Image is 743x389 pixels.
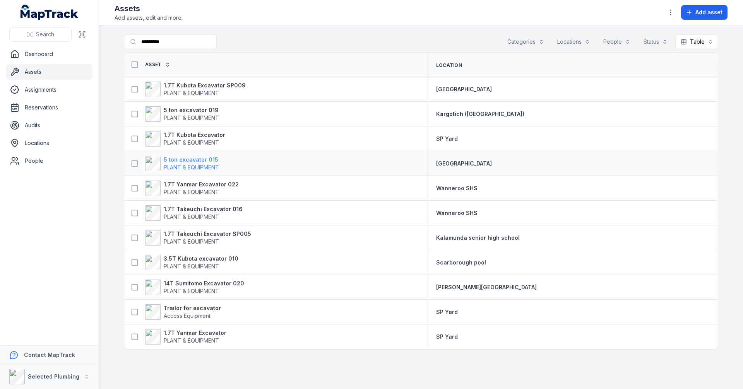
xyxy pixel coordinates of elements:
[36,31,54,38] span: Search
[145,181,239,196] a: 1.7T Yanmar Excavator 022PLANT & EQUIPMENT
[6,135,92,151] a: Locations
[28,373,79,380] strong: Selected Plumbing
[6,118,92,133] a: Audits
[164,181,239,188] strong: 1.7T Yanmar Excavator 022
[145,106,219,122] a: 5 ton excavator 019PLANT & EQUIPMENT
[164,255,238,263] strong: 3.5T Kubota excavator 010
[145,255,238,270] a: 3.5T Kubota excavator 010PLANT & EQUIPMENT
[145,82,246,97] a: 1.7T Kubota Excavator SP009PLANT & EQUIPMENT
[436,111,524,117] span: Kargotich ([GEOGRAPHIC_DATA])
[164,205,243,213] strong: 1.7T Takeuchi Excavator 016
[164,131,225,139] strong: 1.7T Kubota Excavator
[145,329,226,345] a: 1.7T Yanmar ExcavatorPLANT & EQUIPMENT
[145,61,162,68] span: Asset
[436,135,458,142] span: SP Yard
[436,259,486,266] a: Scarborough pool
[695,9,722,16] span: Add asset
[436,184,478,192] a: Wanneroo SHS
[115,3,183,14] h2: Assets
[145,131,225,147] a: 1.7T Kubota ExcavatorPLANT & EQUIPMENT
[164,312,211,319] span: Access Equipment
[436,160,492,167] a: [GEOGRAPHIC_DATA]
[436,283,537,291] a: [PERSON_NAME][GEOGRAPHIC_DATA]
[164,288,219,294] span: PLANT & EQUIPMENT
[164,106,219,114] strong: 5 ton excavator 019
[145,156,219,171] a: 5 ton excavator 015PLANT & EQUIPMENT
[598,34,635,49] button: People
[21,5,79,20] a: MapTrack
[681,5,728,20] button: Add asset
[502,34,549,49] button: Categories
[639,34,673,49] button: Status
[436,309,458,315] span: SP Yard
[6,64,92,80] a: Assets
[436,308,458,316] a: SP Yard
[6,46,92,62] a: Dashboard
[164,90,219,96] span: PLANT & EQUIPMENT
[145,230,251,246] a: 1.7T Takeuchi Excavator SP005PLANT & EQUIPMENT
[164,213,219,220] span: PLANT & EQUIPMENT
[164,280,244,287] strong: 14T Sumitomo Excavator 020
[436,110,524,118] a: Kargotich ([GEOGRAPHIC_DATA])
[6,153,92,169] a: People
[164,337,219,344] span: PLANT & EQUIPMENT
[436,333,458,340] span: SP Yard
[145,61,170,68] a: Asset
[436,85,492,93] a: [GEOGRAPHIC_DATA]
[164,230,251,238] strong: 1.7T Takeuchi Excavator SP005
[145,280,244,295] a: 14T Sumitomo Excavator 020PLANT & EQUIPMENT
[436,209,478,217] a: Wanneroo SHS
[436,86,492,92] span: [GEOGRAPHIC_DATA]
[164,329,226,337] strong: 1.7T Yanmar Excavator
[145,304,221,320] a: Trailor for excavatorAccess Equipment
[164,189,219,195] span: PLANT & EQUIPMENT
[6,82,92,97] a: Assignments
[115,14,183,22] span: Add assets, edit and more.
[436,234,520,242] a: Kalamunda senior high school
[164,263,219,270] span: PLANT & EQUIPMENT
[676,34,718,49] button: Table
[164,114,219,121] span: PLANT & EQUIPMENT
[164,139,219,146] span: PLANT & EQUIPMENT
[164,238,219,245] span: PLANT & EQUIPMENT
[436,210,478,216] span: Wanneroo SHS
[6,100,92,115] a: Reservations
[436,160,492,167] span: [GEOGRAPHIC_DATA]
[24,351,75,358] strong: Contact MapTrack
[436,259,486,266] span: Scarborough pool
[164,304,221,312] strong: Trailor for excavator
[436,234,520,241] span: Kalamunda senior high school
[552,34,595,49] button: Locations
[9,27,72,42] button: Search
[164,156,219,164] strong: 5 ton excavator 015
[164,82,246,89] strong: 1.7T Kubota Excavator SP009
[436,62,462,68] span: Location
[436,135,458,143] a: SP Yard
[145,205,243,221] a: 1.7T Takeuchi Excavator 016PLANT & EQUIPMENT
[164,164,219,171] span: PLANT & EQUIPMENT
[436,333,458,341] a: SP Yard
